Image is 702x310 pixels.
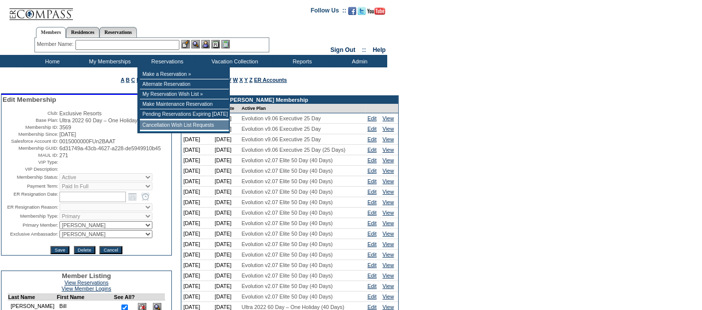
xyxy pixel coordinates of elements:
[242,241,333,247] span: Evolution v2.07 Elite 50 Day (40 Days)
[368,262,377,268] a: Edit
[383,273,394,279] a: View
[99,27,137,37] a: Reservations
[140,99,229,109] td: Make Maintenance Reservation
[383,283,394,289] a: View
[383,147,394,153] a: View
[367,10,385,16] a: Subscribe to our YouTube Channel
[2,182,58,190] td: Payment Term:
[213,292,240,302] td: [DATE]
[242,168,333,174] span: Evolution v2.07 Elite 50 Day (40 Days)
[242,115,321,121] span: Evolution v9.06 Executive 25 Day
[2,173,58,181] td: Membership Status:
[383,178,394,184] a: View
[181,271,213,281] td: [DATE]
[59,124,71,130] span: 3569
[383,136,394,142] a: View
[383,262,394,268] a: View
[368,220,377,226] a: Edit
[2,96,56,103] span: Edit Membership
[181,187,213,197] td: [DATE]
[59,145,161,151] span: 6d31749a-43cb-4627-a228-de5949910b45
[368,231,377,237] a: Edit
[368,210,377,216] a: Edit
[272,55,330,67] td: Reports
[368,168,377,174] a: Edit
[2,110,58,116] td: Club:
[348,10,356,16] a: Become our fan on Facebook
[242,231,333,237] span: Evolution v2.07 Elite 50 Day (40 Days)
[59,131,76,137] span: [DATE]
[368,126,377,132] a: Edit
[358,7,366,15] img: Follow us on Twitter
[181,155,213,166] td: [DATE]
[368,294,377,300] a: Edit
[368,178,377,184] a: Edit
[311,6,346,18] td: Follow Us ::
[99,246,122,254] input: Cancel
[239,77,243,83] a: X
[2,221,58,229] td: Primary Member:
[348,7,356,15] img: Become our fan on Facebook
[383,304,394,310] a: View
[242,126,321,132] span: Evolution v9.06 Executive 25 Day
[213,260,240,271] td: [DATE]
[383,168,394,174] a: View
[201,40,210,48] img: Impersonate
[181,166,213,176] td: [DATE]
[242,136,321,142] span: Evolution v9.06 Executive 25 Day
[8,294,57,301] td: Last Name
[244,77,248,83] a: Y
[140,89,229,99] td: My Reservation Wish List »
[368,304,377,310] a: Edit
[242,189,333,195] span: Evolution v2.07 Elite 50 Day (40 Days)
[181,292,213,302] td: [DATE]
[2,117,58,123] td: Base Plan:
[373,46,386,53] a: Help
[59,110,102,116] span: Exclusive Resorts
[59,117,137,123] span: Ultra 2022 60 Day – One Holiday
[213,250,240,260] td: [DATE]
[213,145,240,155] td: [DATE]
[368,241,377,247] a: Edit
[242,147,346,153] span: Evolution v9.06 Executive 25 Day (25 Days)
[36,27,66,38] a: Members
[213,208,240,218] td: [DATE]
[242,283,333,289] span: Evolution v2.07 Elite 50 Day (40 Days)
[2,203,58,211] td: ER Resignation Reason:
[368,273,377,279] a: Edit
[140,191,151,202] a: Open the time view popup.
[64,280,108,286] a: View Reservations
[213,218,240,229] td: [DATE]
[137,55,195,67] td: Reservations
[383,199,394,205] a: View
[368,115,377,121] a: Edit
[195,55,272,67] td: Vacation Collection
[367,7,385,15] img: Subscribe to our YouTube Channel
[22,55,80,67] td: Home
[242,252,333,258] span: Evolution v2.07 Elite 50 Day (40 Days)
[181,281,213,292] td: [DATE]
[61,286,111,292] a: View Member Logins
[191,40,200,48] img: View
[383,126,394,132] a: View
[127,191,138,202] a: Open the calendar popup.
[181,40,190,48] img: b_edit.gif
[242,262,333,268] span: Evolution v2.07 Elite 50 Day (40 Days)
[221,40,230,48] img: b_calculator.gif
[254,77,287,83] a: ER Accounts
[2,145,58,151] td: Membership GUID:
[114,294,135,301] td: See All?
[368,189,377,195] a: Edit
[368,252,377,258] a: Edit
[140,120,229,130] td: Cancellation Wish List Requests
[383,294,394,300] a: View
[140,79,229,89] td: Alternate Reservation
[74,246,95,254] input: Delete
[181,145,213,155] td: [DATE]
[2,230,58,238] td: Exclusive Ambassador:
[80,55,137,67] td: My Memberships
[181,208,213,218] td: [DATE]
[37,40,75,48] div: Member Name:
[2,159,58,165] td: VIP Type:
[242,178,333,184] span: Evolution v2.07 Elite 50 Day (40 Days)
